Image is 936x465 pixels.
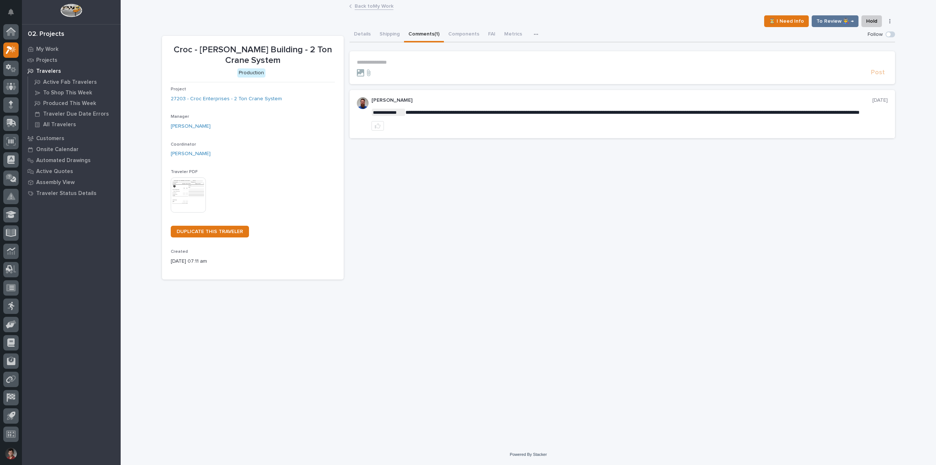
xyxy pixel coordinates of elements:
[816,17,854,26] span: To Review 👨‍🏭 →
[60,4,82,17] img: Workspace Logo
[22,55,121,65] a: Projects
[22,144,121,155] a: Onsite Calendar
[22,133,121,144] a: Customers
[171,250,188,254] span: Created
[43,121,76,128] p: All Travelers
[43,111,109,117] p: Traveler Due Date Errors
[868,31,883,38] p: Follow
[357,97,369,109] img: 6hTokn1ETDGPf9BPokIQ
[404,27,444,42] button: Comments (1)
[171,226,249,237] a: DUPLICATE THIS TRAVELER
[22,188,121,199] a: Traveler Status Details
[510,452,547,457] a: Powered By Stacker
[171,45,335,66] p: Croc - [PERSON_NAME] Building - 2 Ton Crane System
[28,109,121,119] a: Traveler Due Date Errors
[177,229,243,234] span: DUPLICATE THIS TRAVELER
[868,68,888,77] button: Post
[171,150,211,158] a: [PERSON_NAME]
[444,27,484,42] button: Components
[43,79,97,86] p: Active Fab Travelers
[375,27,404,42] button: Shipping
[355,1,393,10] a: Back toMy Work
[861,15,882,27] button: Hold
[28,87,121,98] a: To Shop This Week
[28,77,121,87] a: Active Fab Travelers
[36,190,97,197] p: Traveler Status Details
[9,9,19,20] div: Notifications
[22,155,121,166] a: Automated Drawings
[171,95,282,103] a: 27203 - Croc Enterprises - 2 Ton Crane System
[171,258,335,265] p: [DATE] 07:11 am
[500,27,526,42] button: Metrics
[171,87,186,91] span: Project
[350,27,375,42] button: Details
[171,142,196,147] span: Coordinator
[3,446,19,461] button: users-avatar
[371,121,384,131] button: like this post
[43,90,92,96] p: To Shop This Week
[36,46,58,53] p: My Work
[36,146,79,153] p: Onsite Calendar
[22,166,121,177] a: Active Quotes
[484,27,500,42] button: FAI
[36,179,75,186] p: Assembly View
[371,97,872,104] p: [PERSON_NAME]
[28,30,64,38] div: 02. Projects
[171,123,211,130] a: [PERSON_NAME]
[43,100,96,107] p: Produced This Week
[871,68,885,77] span: Post
[237,68,265,78] div: Production
[28,98,121,108] a: Produced This Week
[36,168,73,175] p: Active Quotes
[866,17,877,26] span: Hold
[36,135,64,142] p: Customers
[36,68,61,75] p: Travelers
[812,15,858,27] button: To Review 👨‍🏭 →
[22,177,121,188] a: Assembly View
[22,44,121,55] a: My Work
[171,115,189,119] span: Manager
[36,57,57,64] p: Projects
[22,65,121,76] a: Travelers
[769,17,804,26] span: ⏳ I Need Info
[36,157,91,164] p: Automated Drawings
[28,119,121,130] a: All Travelers
[171,170,198,174] span: Traveler PDF
[872,97,888,104] p: [DATE]
[764,15,809,27] button: ⏳ I Need Info
[3,4,19,20] button: Notifications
